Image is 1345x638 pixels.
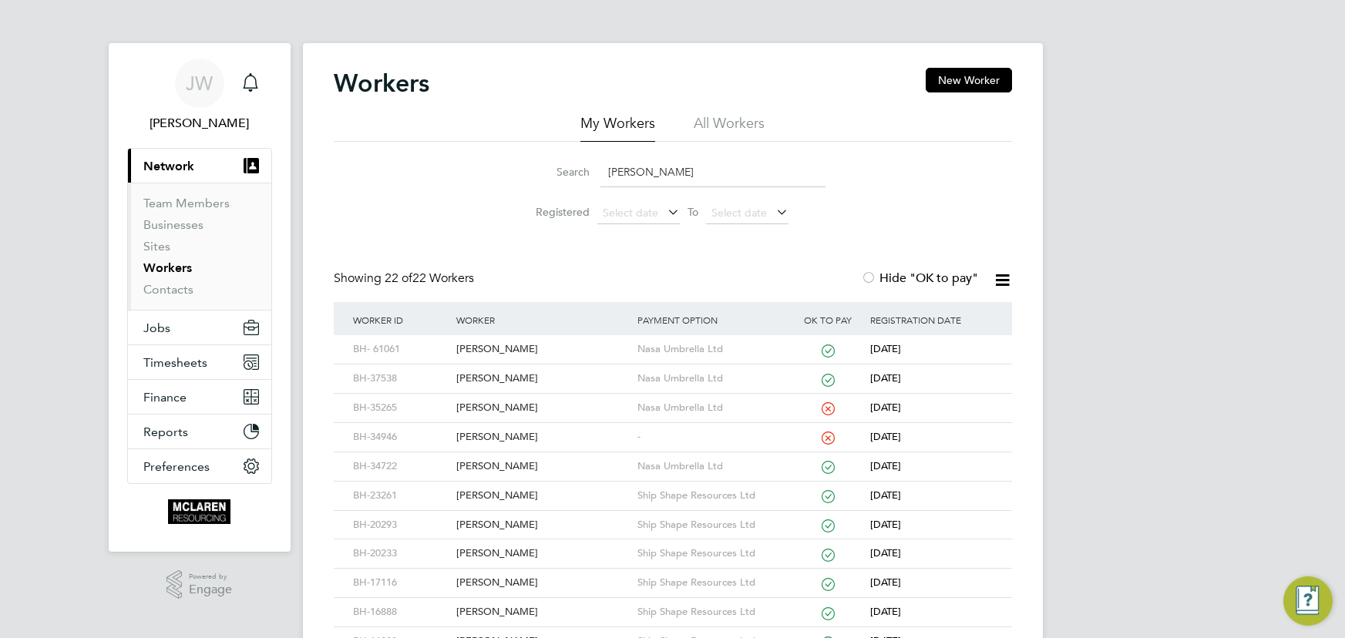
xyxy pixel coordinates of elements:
a: Workers [143,260,192,275]
div: Nasa Umbrella Ltd [634,335,789,364]
div: [PERSON_NAME] [452,511,634,539]
button: Preferences [128,449,271,483]
span: Network [143,159,194,173]
a: BH-20233[PERSON_NAME]Ship Shape Resources Ltd[DATE] [349,539,997,552]
div: BH- 61061 [349,335,452,364]
div: BH-20293 [349,511,452,539]
div: BH-17116 [349,569,452,597]
div: BH-20233 [349,539,452,568]
a: BH-20293[PERSON_NAME]Ship Shape Resources Ltd[DATE] [349,510,997,523]
div: Showing [334,270,477,287]
button: Jobs [128,311,271,344]
div: Ship Shape Resources Ltd [634,598,789,626]
div: [PERSON_NAME] [452,423,634,452]
div: [PERSON_NAME] [452,598,634,626]
span: 22 Workers [385,270,474,286]
button: Engage Resource Center [1283,576,1333,626]
button: Timesheets [128,345,271,379]
span: [DATE] [870,401,901,414]
a: Go to home page [127,499,272,524]
div: [PERSON_NAME] [452,394,634,422]
button: Network [128,149,271,183]
span: Select date [603,206,658,220]
button: New Worker [926,68,1012,92]
a: BH-37538[PERSON_NAME]Nasa Umbrella Ltd[DATE] [349,364,997,377]
a: Powered byEngage [166,570,232,599]
a: BH- 61061[PERSON_NAME]Nasa Umbrella Ltd[DATE] [349,334,997,348]
div: - [634,423,789,452]
div: Nasa Umbrella Ltd [634,452,789,481]
div: Ship Shape Resources Ltd [634,482,789,510]
span: Finance [143,390,187,405]
a: BH-23261[PERSON_NAME]Ship Shape Resources Ltd[DATE] [349,481,997,494]
div: Registration Date [866,302,996,337]
span: [DATE] [870,489,901,502]
div: Nasa Umbrella Ltd [634,394,789,422]
a: BH-34946[PERSON_NAME]-[DATE] [349,422,997,435]
div: [PERSON_NAME] [452,569,634,597]
span: [DATE] [870,342,901,355]
span: [DATE] [870,371,901,384]
div: OK to pay [789,302,867,337]
li: My Workers [580,114,655,142]
span: Engage [189,583,232,596]
div: Network [128,183,271,310]
span: [DATE] [870,576,901,589]
span: [DATE] [870,459,901,472]
div: [PERSON_NAME] [452,452,634,481]
div: Worker [452,302,634,337]
div: Ship Shape Resources Ltd [634,569,789,597]
a: BH-34722[PERSON_NAME]Nasa Umbrella Ltd[DATE] [349,452,997,465]
a: BH-17116[PERSON_NAME]Ship Shape Resources Ltd[DATE] [349,568,997,581]
div: [PERSON_NAME] [452,482,634,510]
nav: Main navigation [109,43,291,552]
div: BH-35265 [349,394,452,422]
span: [DATE] [870,546,901,559]
a: JW[PERSON_NAME] [127,59,272,133]
a: BH-16888[PERSON_NAME]Ship Shape Resources Ltd[DATE] [349,597,997,610]
input: Name, email or phone number [600,157,825,187]
label: Hide "OK to pay" [861,270,978,286]
div: [PERSON_NAME] [452,335,634,364]
span: To [683,202,703,222]
span: Reports [143,425,188,439]
span: 22 of [385,270,412,286]
button: Finance [128,380,271,414]
a: BH-35265[PERSON_NAME]Nasa Umbrella Ltd[DATE] [349,393,997,406]
div: BH-34946 [349,423,452,452]
div: [PERSON_NAME] [452,364,634,393]
div: [PERSON_NAME] [452,539,634,568]
div: Payment Option [634,302,789,337]
span: Jane Weitzman [127,114,272,133]
li: All Workers [694,114,765,142]
span: [DATE] [870,430,901,443]
span: Select date [711,206,767,220]
span: [DATE] [870,605,901,618]
div: BH-34722 [349,452,452,481]
button: Reports [128,415,271,448]
a: Contacts [143,282,193,297]
span: [DATE] [870,518,901,531]
div: Ship Shape Resources Ltd [634,511,789,539]
div: BH-23261 [349,482,452,510]
a: Businesses [143,217,203,232]
span: Powered by [189,570,232,583]
h2: Workers [334,68,429,99]
img: mclaren-logo-retina.png [168,499,230,524]
div: Nasa Umbrella Ltd [634,364,789,393]
label: Search [520,165,590,179]
span: Preferences [143,459,210,474]
span: Timesheets [143,355,207,370]
span: JW [186,73,213,93]
span: Jobs [143,321,170,335]
a: Team Members [143,196,230,210]
div: Worker ID [349,302,452,337]
div: BH-16888 [349,598,452,626]
div: Ship Shape Resources Ltd [634,539,789,568]
label: Registered [520,205,590,219]
div: BH-37538 [349,364,452,393]
a: Sites [143,239,170,254]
